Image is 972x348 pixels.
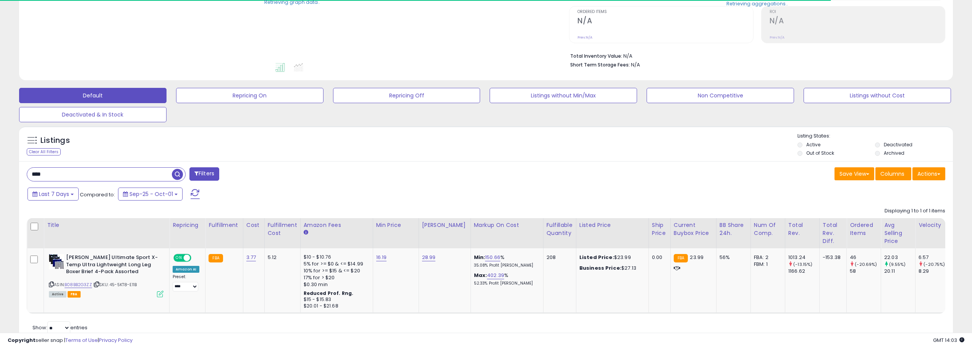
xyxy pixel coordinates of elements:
[304,267,367,274] div: 10% for >= $15 & <= $20
[376,254,387,261] a: 16.19
[490,88,637,103] button: Listings without Min/Max
[788,268,819,275] div: 1166.62
[173,221,202,229] div: Repricing
[173,274,199,291] div: Preset:
[933,337,964,344] span: 2025-10-9 14:03 GMT
[793,261,812,267] small: (-13.15%)
[32,324,87,331] span: Show: entries
[474,221,540,229] div: Markup on Cost
[268,254,294,261] div: 5.12
[19,88,167,103] button: Default
[474,254,537,268] div: %
[652,221,667,237] div: Ship Price
[474,263,537,268] p: 35.08% Profit [PERSON_NAME]
[850,254,881,261] div: 46
[674,254,688,262] small: FBA
[27,148,61,155] div: Clear All Filters
[47,221,166,229] div: Title
[487,272,504,279] a: 402.39
[304,254,367,261] div: $10 - $10.76
[129,190,173,198] span: Sep-25 - Oct-01
[49,254,163,296] div: ASIN:
[884,268,915,275] div: 20.11
[923,261,945,267] small: (-20.75%)
[804,88,951,103] button: Listings without Cost
[547,254,570,261] div: 208
[304,274,367,281] div: 17% for > $20
[850,268,881,275] div: 58
[485,254,500,261] a: 150.66
[720,221,747,237] div: BB Share 24h.
[652,254,665,261] div: 0.00
[884,254,915,261] div: 22.03
[422,254,436,261] a: 28.99
[797,133,953,140] p: Listing States:
[474,254,485,261] b: Min:
[674,221,713,237] div: Current Buybox Price
[720,254,745,261] div: 56%
[304,229,308,236] small: Amazon Fees.
[884,150,904,156] label: Archived
[690,254,704,261] span: 23.99
[304,290,354,296] b: Reduced Prof. Rng.
[333,88,480,103] button: Repricing Off
[474,272,487,279] b: Max:
[246,221,261,229] div: Cost
[27,188,79,201] button: Last 7 Days
[19,107,167,122] button: Deactivated & In Stock
[579,254,614,261] b: Listed Price:
[65,282,92,288] a: B08BB2G3ZZ
[754,261,779,268] div: FBM: 1
[754,221,782,237] div: Num of Comp.
[474,281,537,286] p: 52.33% Profit [PERSON_NAME]
[579,221,645,229] div: Listed Price
[190,255,202,261] span: OFF
[268,221,297,237] div: Fulfillment Cost
[176,88,323,103] button: Repricing On
[189,167,219,181] button: Filters
[304,296,367,303] div: $15 - $15.83
[68,291,81,298] span: FBA
[547,221,573,237] div: Fulfillable Quantity
[246,254,256,261] a: 3.77
[806,150,834,156] label: Out of Stock
[39,190,69,198] span: Last 7 Days
[173,266,199,273] div: Amazon AI
[8,337,36,344] strong: Copyright
[885,207,945,215] div: Displaying 1 to 1 of 1 items
[174,255,184,261] span: ON
[304,303,367,309] div: $20.01 - $21.68
[919,254,949,261] div: 6.57
[376,221,416,229] div: Min Price
[65,337,98,344] a: Terms of Use
[579,264,621,272] b: Business Price:
[835,167,874,180] button: Save View
[471,218,543,248] th: The percentage added to the cost of goods (COGS) that forms the calculator for Min & Max prices.
[880,170,904,178] span: Columns
[40,135,70,146] h5: Listings
[422,221,467,229] div: [PERSON_NAME]
[806,141,820,148] label: Active
[8,337,133,344] div: seller snap | |
[49,291,66,298] span: All listings currently available for purchase on Amazon
[209,254,223,262] small: FBA
[754,254,779,261] div: FBA: 2
[855,261,877,267] small: (-20.69%)
[823,254,841,261] div: -153.38
[889,261,906,267] small: (9.55%)
[579,265,643,272] div: $27.13
[884,141,912,148] label: Deactivated
[99,337,133,344] a: Privacy Policy
[850,221,878,237] div: Ordered Items
[304,261,367,267] div: 5% for >= $0 & <= $14.99
[209,221,239,229] div: Fulfillment
[919,268,949,275] div: 8.29
[884,221,912,245] div: Avg Selling Price
[788,254,819,261] div: 1013.24
[304,221,370,229] div: Amazon Fees
[118,188,183,201] button: Sep-25 - Oct-01
[912,167,945,180] button: Actions
[66,254,159,277] b: [PERSON_NAME] Ultimate Sport X-Temp Ultra Lightweight Long Leg Boxer Brief 4-Pack Assorted
[919,221,946,229] div: Velocity
[579,254,643,261] div: $23.99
